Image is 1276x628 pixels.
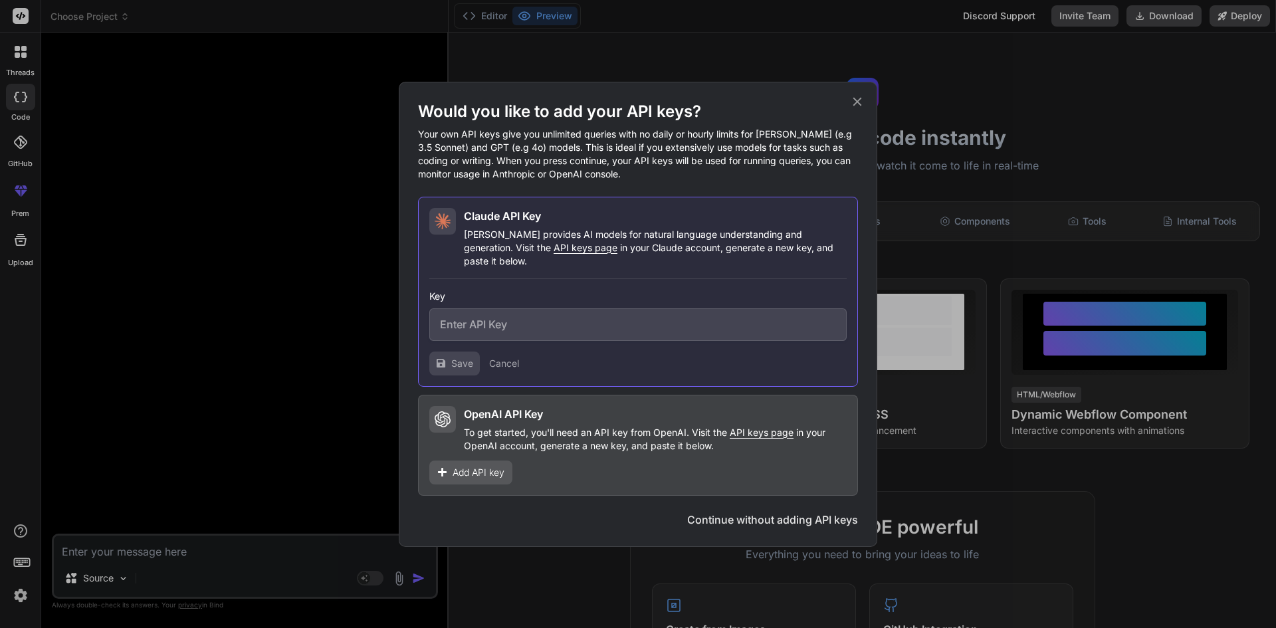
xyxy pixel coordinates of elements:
span: Save [451,357,473,370]
h3: Key [429,290,847,303]
p: To get started, you'll need an API key from OpenAI. Visit the in your OpenAI account, generate a ... [464,426,847,453]
button: Cancel [489,357,519,370]
h2: OpenAI API Key [464,406,543,422]
h1: Would you like to add your API keys? [418,101,858,122]
h2: Claude API Key [464,208,541,224]
span: API keys page [730,427,794,438]
span: Add API key [453,466,504,479]
button: Continue without adding API keys [687,512,858,528]
p: [PERSON_NAME] provides AI models for natural language understanding and generation. Visit the in ... [464,228,847,268]
input: Enter API Key [429,308,847,341]
span: API keys page [554,242,617,253]
p: Your own API keys give you unlimited queries with no daily or hourly limits for [PERSON_NAME] (e.... [418,128,858,181]
button: Save [429,352,480,375]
